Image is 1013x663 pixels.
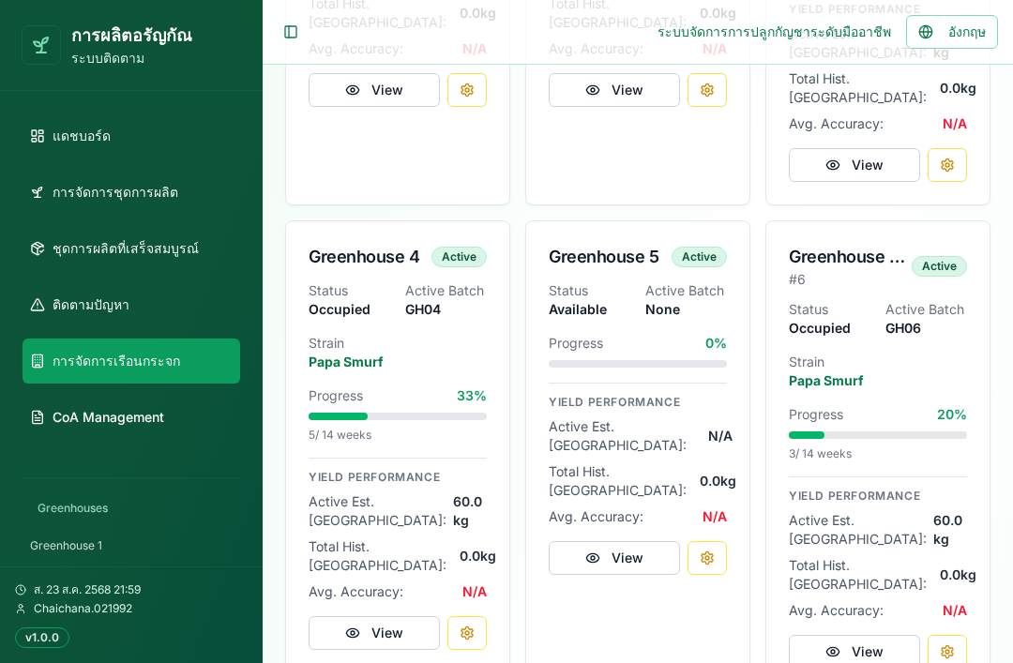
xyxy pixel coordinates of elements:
div: Active [912,256,967,277]
span: 0.0 kg [940,565,967,584]
p: ระบบติดตาม [71,49,192,68]
span: 0.0 kg [460,547,487,565]
div: Greenhouses [23,493,240,523]
span: 0.0 kg [940,79,967,98]
div: ระบบจัดการการปลูกกัญชาระดับมืออาชีพ [658,23,891,41]
span: Avg. Accuracy: [789,114,884,133]
button: View [309,73,440,107]
span: 0 % [705,334,727,353]
span: 60.0 kg [453,492,487,530]
span: Greenhouse 1 [30,538,102,553]
div: Greenhouse 5 [549,244,659,270]
a: ติดตามปัญหา [23,282,240,327]
p: Active Batch [405,281,487,300]
button: View [309,616,440,650]
p: Active Batch [645,281,727,300]
p: GH04 [405,300,487,319]
span: 60.0 kg [933,511,967,549]
a: แดชบอร์ด [23,113,240,158]
span: 33 % [457,386,487,405]
span: Avg. Accuracy: [309,582,403,601]
span: Active Est. [GEOGRAPHIC_DATA]: [309,492,453,530]
p: Status [789,300,870,319]
span: CoA Management [53,408,164,427]
span: แดชบอร์ด [53,127,111,145]
p: Strain [789,353,967,371]
span: Active Est. [GEOGRAPHIC_DATA]: [789,511,933,549]
div: 5 / 14 weeks [309,428,487,443]
span: Total Hist. [GEOGRAPHIC_DATA]: [309,537,460,575]
p: Active Batch [885,300,967,319]
span: ส. 23 ส.ค. 2568 21:59 [34,582,141,597]
a: CoA Management [23,395,240,440]
div: 3 / 14 weeks [789,446,967,461]
p: Status [309,281,390,300]
p: Papa Smurf [789,371,967,390]
span: Progress [309,386,363,405]
div: Active [431,247,487,267]
p: Papa Smurf [309,353,487,371]
span: 0.0 kg [700,472,727,490]
span: N/A [708,427,727,445]
h4: Yield Performance [549,395,727,410]
p: None [645,300,727,319]
div: Active [672,247,727,267]
span: Chaichana.021992 [34,601,132,616]
span: Total Hist. [GEOGRAPHIC_DATA]: [789,556,940,594]
span: Avg. Accuracy: [789,601,884,620]
a: การจัดการเรือนกระจก [23,339,240,384]
p: Strain [309,334,487,353]
button: View [789,148,920,182]
div: Greenhouse 5/1 [789,244,912,270]
span: Total Hist. [GEOGRAPHIC_DATA]: [549,462,700,500]
p: Status [549,281,630,300]
button: อังกฤษ [906,15,998,49]
p: Occupied [309,300,390,319]
p: # 6 [789,270,912,289]
div: v1.0.0 [15,627,69,648]
span: Total Hist. [GEOGRAPHIC_DATA]: [789,69,940,107]
span: การจัดการชุดการผลิต [53,183,178,202]
span: ชุดการผลิตที่เสร็จสมบูรณ์ [53,239,199,258]
div: Greenhouse 4 [309,244,420,270]
button: View [549,541,680,575]
p: GH06 [885,319,967,338]
span: N/A [462,582,487,601]
a: การจัดการชุดการผลิต [23,170,240,215]
h4: Yield Performance [789,489,967,504]
span: 20 % [937,405,967,424]
p: Occupied [789,319,870,338]
a: Greenhouse 1 [23,531,240,561]
h1: การผลิตอรัญกัณ [71,23,192,49]
a: ชุดการผลิตที่เสร็จสมบูรณ์ [23,226,240,271]
h4: Yield Performance [309,470,487,485]
p: Available [549,300,630,319]
span: Progress [789,405,843,424]
span: N/A [943,114,967,133]
span: N/A [703,507,727,526]
span: N/A [943,601,967,620]
span: การจัดการเรือนกระจก [53,352,180,370]
span: ติดตามปัญหา [53,295,129,314]
span: Avg. Accuracy: [549,507,643,526]
span: Active Est. [GEOGRAPHIC_DATA]: [549,417,708,455]
span: Progress [549,334,603,353]
span: อังกฤษ [948,23,986,41]
button: View [549,73,680,107]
